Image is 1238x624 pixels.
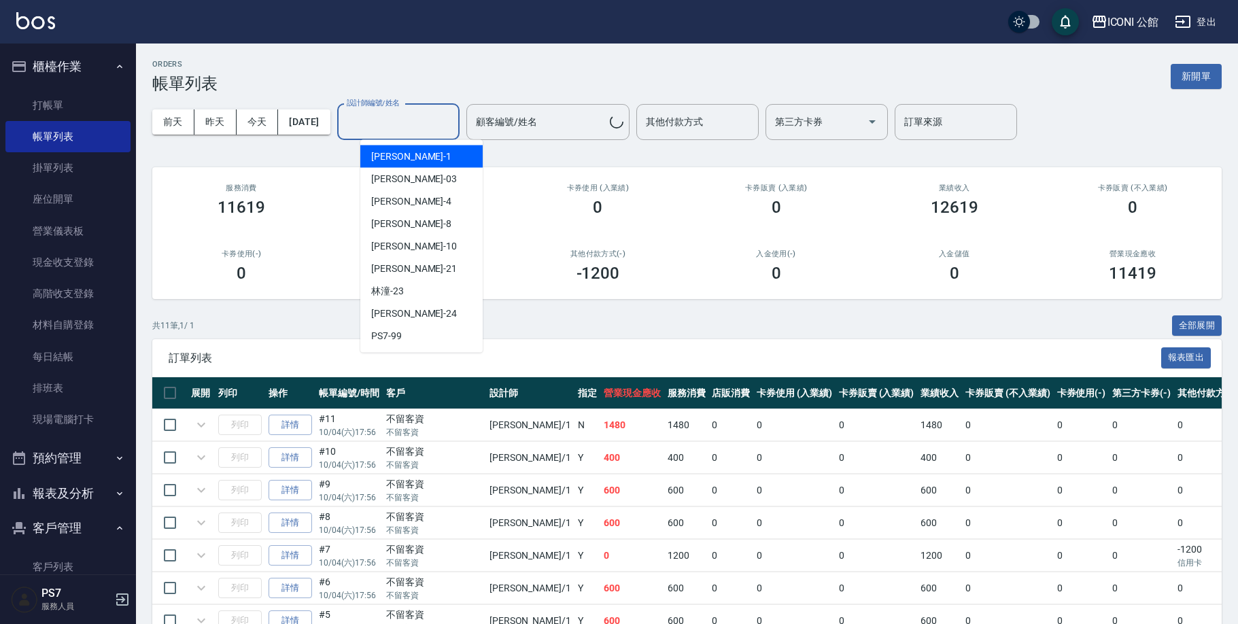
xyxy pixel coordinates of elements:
button: [DATE] [278,109,330,135]
h3: 11419 [1109,264,1156,283]
button: 新開單 [1171,64,1222,89]
p: 10/04 (六) 17:56 [319,426,379,438]
h3: -1200 [577,264,620,283]
td: 1480 [600,409,664,441]
td: [PERSON_NAME] /1 [486,409,574,441]
div: 不留客資 [386,510,483,524]
td: 0 [753,540,836,572]
a: 排班表 [5,372,131,404]
td: 0 [600,540,664,572]
a: 詳情 [269,545,312,566]
h3: 0 [593,198,602,217]
td: 0 [753,572,836,604]
td: [PERSON_NAME] /1 [486,507,574,539]
button: Open [861,111,883,133]
p: 不留客資 [386,589,483,602]
td: #7 [315,540,383,572]
a: 座位開單 [5,184,131,215]
th: 列印 [215,377,265,409]
td: 0 [836,540,918,572]
h3: 0 [772,264,781,283]
td: 0 [708,409,753,441]
button: ICONI 公館 [1086,8,1165,36]
a: 客戶列表 [5,551,131,583]
td: 0 [753,442,836,474]
td: N [574,409,600,441]
td: 0 [1109,474,1174,506]
span: [PERSON_NAME] -24 [371,307,457,321]
a: 掛單列表 [5,152,131,184]
div: ICONI 公館 [1107,14,1159,31]
td: #9 [315,474,383,506]
button: 登出 [1169,10,1222,35]
a: 詳情 [269,447,312,468]
div: 不留客資 [386,608,483,622]
button: 昨天 [194,109,237,135]
span: [PERSON_NAME] -03 [371,172,457,186]
img: Person [11,586,38,613]
h2: 第三方卡券(-) [347,249,492,258]
td: 0 [1109,409,1174,441]
a: 營業儀表板 [5,215,131,247]
div: 不留客資 [386,445,483,459]
td: 0 [1054,572,1110,604]
td: 0 [708,572,753,604]
td: 0 [1054,442,1110,474]
td: 0 [753,409,836,441]
td: 0 [708,474,753,506]
td: 400 [664,442,709,474]
h2: 卡券販賣 (入業績) [703,184,848,192]
span: 林潼 -23 [371,284,404,298]
td: 0 [708,442,753,474]
label: 設計師編號/姓名 [347,98,400,108]
td: 600 [600,507,664,539]
p: 10/04 (六) 17:56 [319,459,379,471]
span: [PERSON_NAME] -1 [371,150,451,164]
button: save [1052,8,1079,35]
a: 報表匯出 [1161,351,1211,364]
td: 0 [962,442,1053,474]
td: 0 [708,507,753,539]
h3: 12619 [931,198,978,217]
td: #6 [315,572,383,604]
h2: 入金儲值 [882,249,1027,258]
td: 0 [836,507,918,539]
td: 0 [962,507,1053,539]
td: 0 [962,409,1053,441]
td: 0 [708,540,753,572]
span: PS7 -99 [371,329,402,343]
button: 客戶管理 [5,510,131,546]
a: 打帳單 [5,90,131,121]
td: Y [574,540,600,572]
td: 0 [1109,507,1174,539]
th: 業績收入 [917,377,962,409]
button: 預約管理 [5,440,131,476]
h3: 0 [950,264,959,283]
div: 不留客資 [386,477,483,491]
td: 1480 [664,409,709,441]
p: 不留客資 [386,459,483,471]
td: 0 [836,442,918,474]
div: 不留客資 [386,542,483,557]
td: 600 [664,507,709,539]
td: 600 [600,572,664,604]
h2: 入金使用(-) [703,249,848,258]
td: 600 [917,572,962,604]
td: [PERSON_NAME] /1 [486,572,574,604]
h3: 服務消費 [169,184,314,192]
a: 材料自購登錄 [5,309,131,341]
td: #11 [315,409,383,441]
h2: 店販消費 [347,184,492,192]
th: 客戶 [383,377,486,409]
button: 全部展開 [1172,315,1222,336]
p: 10/04 (六) 17:56 [319,491,379,504]
th: 卡券販賣 (不入業績) [962,377,1053,409]
a: 高階收支登錄 [5,278,131,309]
h2: 營業現金應收 [1060,249,1205,258]
th: 第三方卡券(-) [1109,377,1174,409]
p: 不留客資 [386,426,483,438]
a: 每日結帳 [5,341,131,372]
h3: 帳單列表 [152,74,218,93]
button: 今天 [237,109,279,135]
h5: PS7 [41,587,111,600]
